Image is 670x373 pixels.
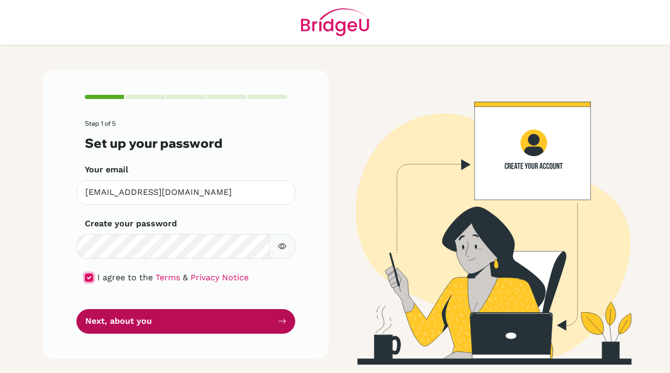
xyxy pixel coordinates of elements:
[183,272,188,282] span: &
[85,136,287,151] h3: Set up your password
[97,272,153,282] span: I agree to the
[85,217,177,230] label: Create your password
[155,272,180,282] a: Terms
[85,163,128,176] label: Your email
[76,309,295,334] button: Next, about you
[76,180,295,205] input: Insert your email*
[85,119,116,127] span: Step 1 of 5
[191,272,249,282] a: Privacy Notice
